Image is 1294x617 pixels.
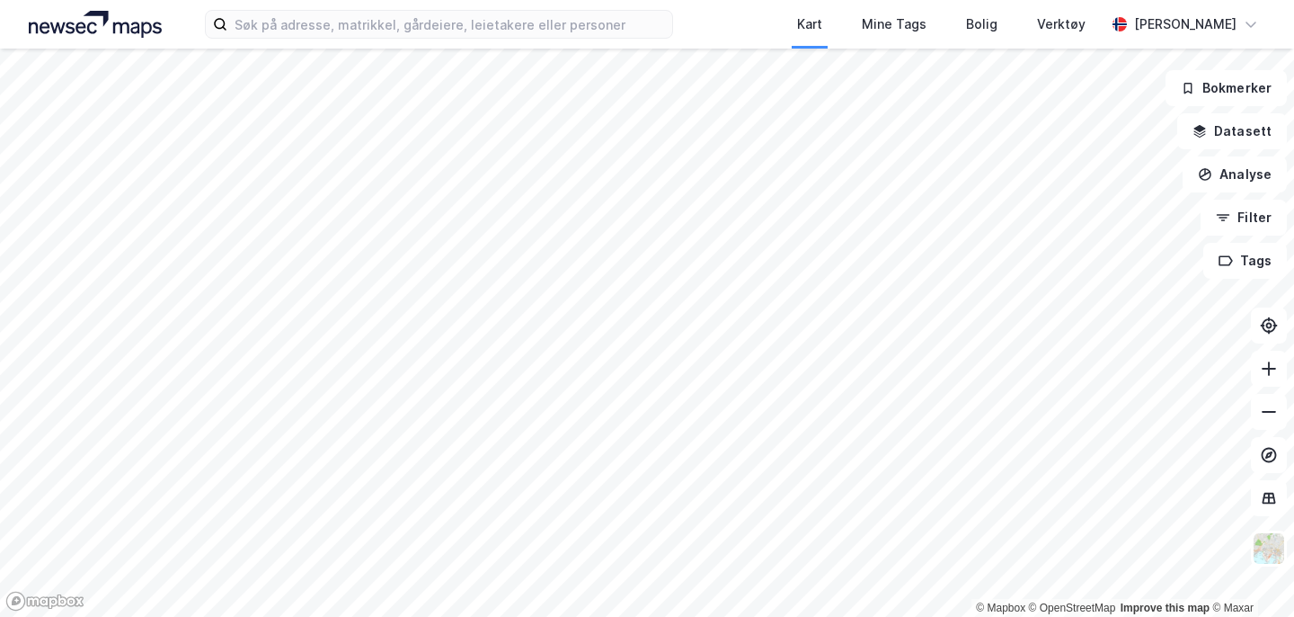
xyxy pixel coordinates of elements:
a: Mapbox homepage [5,591,84,612]
div: [PERSON_NAME] [1134,13,1236,35]
a: Improve this map [1121,602,1210,614]
button: Filter [1201,200,1287,236]
button: Bokmerker [1165,70,1287,106]
img: logo.a4113a55bc3d86da70a041830d287a7e.svg [29,11,162,38]
button: Datasett [1177,113,1287,149]
a: OpenStreetMap [1029,602,1116,614]
div: Kart [797,13,822,35]
a: Mapbox [976,602,1025,614]
iframe: Chat Widget [1204,531,1294,617]
div: Kontrollprogram for chat [1204,531,1294,617]
button: Tags [1203,243,1287,279]
button: Analyse [1183,156,1287,192]
div: Verktøy [1037,13,1086,35]
div: Bolig [966,13,997,35]
input: Søk på adresse, matrikkel, gårdeiere, leietakere eller personer [227,11,672,38]
div: Mine Tags [862,13,926,35]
